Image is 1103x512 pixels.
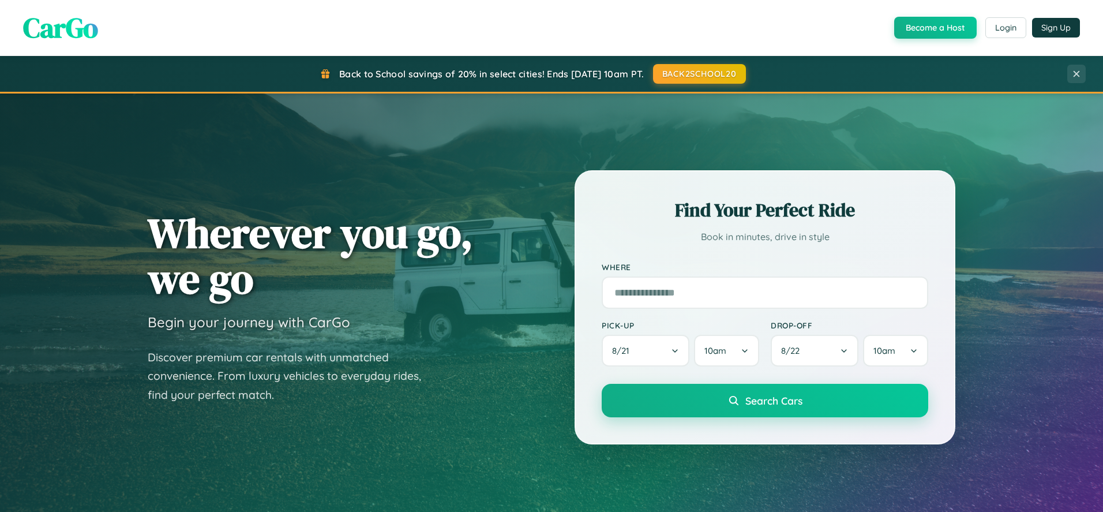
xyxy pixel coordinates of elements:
[771,335,858,367] button: 8/22
[602,335,689,367] button: 8/21
[148,210,473,301] h1: Wherever you go, we go
[704,345,726,356] span: 10am
[745,394,802,407] span: Search Cars
[148,313,350,331] h3: Begin your journey with CarGo
[602,384,928,417] button: Search Cars
[781,345,805,356] span: 8 / 22
[694,335,759,367] button: 10am
[602,262,928,272] label: Where
[1032,18,1080,38] button: Sign Up
[339,68,644,80] span: Back to School savings of 20% in select cities! Ends [DATE] 10am PT.
[602,197,928,223] h2: Find Your Perfect Ride
[894,17,977,39] button: Become a Host
[653,64,746,84] button: BACK2SCHOOL20
[23,9,98,47] span: CarGo
[612,345,635,356] span: 8 / 21
[771,320,928,330] label: Drop-off
[148,348,436,405] p: Discover premium car rentals with unmatched convenience. From luxury vehicles to everyday rides, ...
[873,345,895,356] span: 10am
[602,320,759,330] label: Pick-up
[602,229,928,245] p: Book in minutes, drive in style
[985,17,1026,38] button: Login
[863,335,928,367] button: 10am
